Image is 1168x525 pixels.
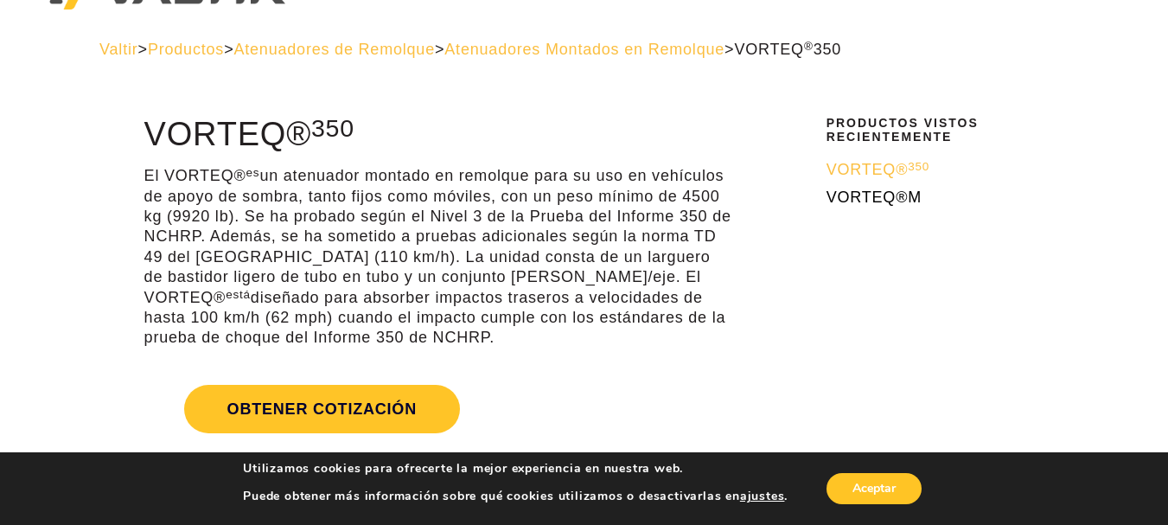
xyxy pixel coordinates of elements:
font: un atenuador montado en remolque para su uso en vehículos de apoyo de sombra, tanto fijos como mó... [144,167,731,305]
font: es [246,166,260,179]
font: VORTEQ [734,41,803,58]
font: VORTEQ® [827,161,909,178]
font: 350 [908,160,929,173]
a: VORTEQ®M​ [827,188,1058,208]
button: ajustes [740,489,785,504]
font: diseñado para absorber impactos traseros a velocidades de hasta 100 km/h (62 mph) cuando el impac... [144,289,726,347]
font: > [224,41,233,58]
a: VORTEQ®350​ [827,160,1058,180]
font: El VORTEQ® [144,167,246,184]
font: VORTEQ® [144,116,311,152]
a: Productos [148,41,224,58]
font: 350 [311,114,354,142]
font: > [724,41,734,58]
font: 350 [814,41,841,58]
font: > [138,41,148,58]
font: Productos vistos recientemente [827,116,979,143]
a: Valtir [99,41,137,58]
a: Atenuadores Montados en Remolque [444,41,724,58]
font: VORTEQ® [827,189,909,206]
button: Aceptar [827,473,922,504]
font: está [226,288,251,301]
font: Utilizamos cookies para ofrecerte la mejor experiencia en nuestra web. [243,460,683,477]
font: M [908,189,922,206]
font: Aceptar [852,480,896,496]
font: > [435,41,444,58]
font: ® [804,40,814,53]
a: Obtener cotización [144,364,732,454]
font: ajustes [740,488,785,504]
font: Obtener cotización [227,401,417,419]
a: Atenuadores de Remolque [233,41,435,58]
font: Puede obtener más información sobre qué cookies utilizamos o desactivarlas en [243,488,740,504]
font: . [784,488,788,504]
